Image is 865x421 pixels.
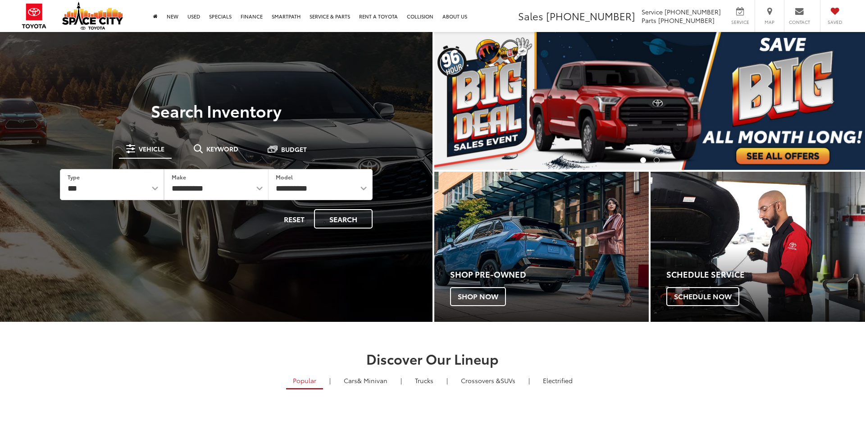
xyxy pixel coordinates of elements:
[286,373,323,389] a: Popular
[314,209,373,229] button: Search
[666,270,865,279] h4: Schedule Service
[434,50,499,152] button: Click to view previous picture.
[139,146,164,152] span: Vehicle
[642,7,663,16] span: Service
[450,287,506,306] span: Shop Now
[444,376,450,385] li: |
[38,101,395,119] h3: Search Inventory
[281,146,307,152] span: Budget
[651,172,865,322] div: Toyota
[666,287,739,306] span: Schedule Now
[730,19,750,25] span: Service
[461,376,501,385] span: Crossovers &
[640,157,646,163] li: Go to slide number 1.
[546,9,635,23] span: [PHONE_NUMBER]
[434,172,649,322] a: Shop Pre-Owned Shop Now
[450,270,649,279] h4: Shop Pre-Owned
[434,32,865,170] div: carousel slide number 1 of 2
[518,9,543,23] span: Sales
[408,373,440,388] a: Trucks
[276,173,293,181] label: Model
[172,173,186,181] label: Make
[658,16,715,25] span: [PHONE_NUMBER]
[398,376,404,385] li: |
[434,32,865,170] section: Carousel section with vehicle pictures - may contain disclaimers.
[665,7,721,16] span: [PHONE_NUMBER]
[454,373,522,388] a: SUVs
[357,376,387,385] span: & Minivan
[337,373,394,388] a: Cars
[536,373,579,388] a: Electrified
[68,173,80,181] label: Type
[526,376,532,385] li: |
[115,351,750,366] h2: Discover Our Lineup
[825,19,845,25] span: Saved
[276,209,312,229] button: Reset
[206,146,238,152] span: Keyword
[327,376,333,385] li: |
[789,19,810,25] span: Contact
[642,16,656,25] span: Parts
[801,50,865,152] button: Click to view next picture.
[434,172,649,322] div: Toyota
[651,172,865,322] a: Schedule Service Schedule Now
[760,19,779,25] span: Map
[654,157,660,163] li: Go to slide number 2.
[62,2,123,30] img: Space City Toyota
[434,32,865,170] img: Big Deal Sales Event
